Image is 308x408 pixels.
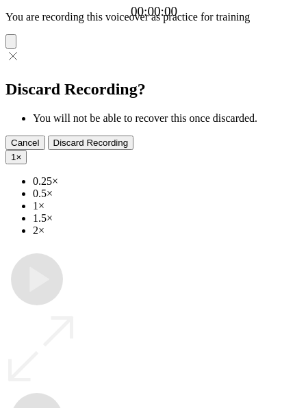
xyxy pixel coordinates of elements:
li: 2× [33,225,303,237]
li: 1× [33,200,303,212]
span: 1 [11,152,16,162]
button: 1× [5,150,27,164]
li: 0.25× [33,175,303,188]
li: 1.5× [33,212,303,225]
button: Discard Recording [48,136,134,150]
button: Cancel [5,136,45,150]
p: You are recording this voiceover as practice for training [5,11,303,23]
li: You will not be able to recover this once discarded. [33,112,303,125]
a: 00:00:00 [131,4,177,19]
li: 0.5× [33,188,303,200]
h2: Discard Recording? [5,80,303,99]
